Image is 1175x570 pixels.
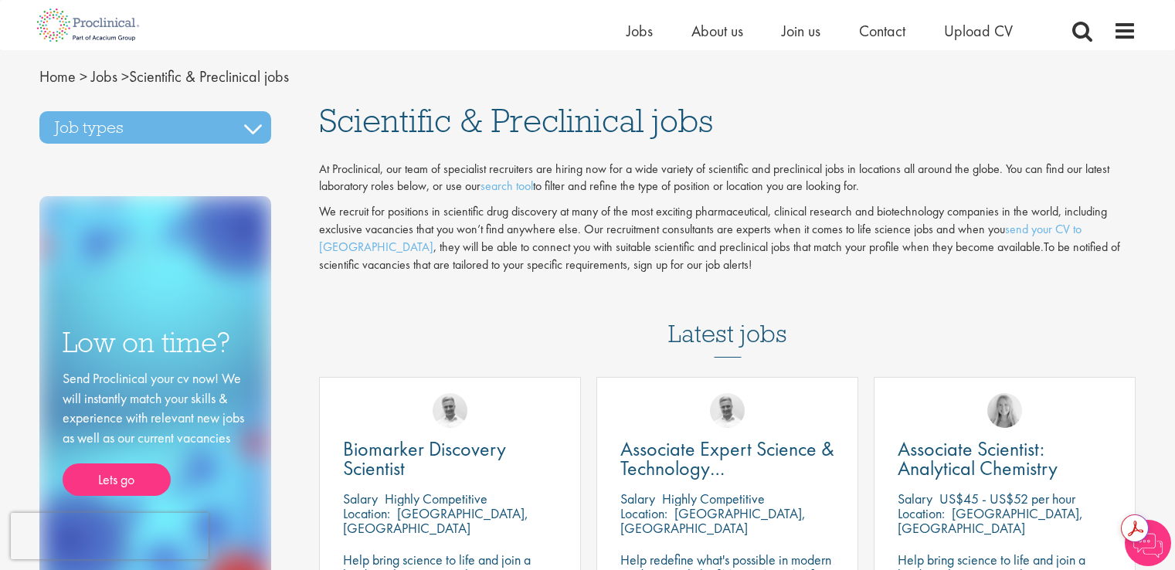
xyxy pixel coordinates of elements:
span: Salary [343,490,378,507]
img: Shannon Briggs [987,393,1022,428]
a: Jobs [627,21,653,41]
a: send your CV to [GEOGRAPHIC_DATA] [319,221,1082,255]
span: Biomarker Discovery Scientist [343,436,506,481]
span: Scientific & Preclinical jobs [319,100,713,141]
span: Location: [898,504,945,522]
p: Highly Competitive [385,490,487,507]
span: Location: [343,504,390,522]
span: Location: [620,504,667,522]
a: breadcrumb link to Home [39,66,76,87]
a: search tool [481,178,533,194]
a: breadcrumb link to Jobs [91,66,117,87]
span: To be notified of scientific vacancies that are tailored to your specific requirements, sign up f... [319,239,1120,273]
span: > [80,66,87,87]
h3: Latest jobs [668,282,787,358]
h3: Low on time? [63,327,248,358]
p: Highly Competitive [662,490,765,507]
span: Salary [620,490,655,507]
a: Join us [782,21,820,41]
p: At Proclinical, our team of specialist recruiters are hiring now for a wide variety of scientific... [319,161,1136,196]
span: Scientific & Preclinical jobs [39,66,289,87]
img: Joshua Bye [710,393,745,428]
a: Associate Expert Science & Technology ([MEDICAL_DATA]) [620,439,834,478]
iframe: reCAPTCHA [11,513,209,559]
span: Associate Expert Science & Technology ([MEDICAL_DATA]) [620,436,834,500]
div: Send Proclinical your cv now! We will instantly match your skills & experience with relevant new ... [63,368,248,496]
p: [GEOGRAPHIC_DATA], [GEOGRAPHIC_DATA] [898,504,1083,537]
p: [GEOGRAPHIC_DATA], [GEOGRAPHIC_DATA] [343,504,528,537]
h3: Job types [39,111,271,144]
p: US$45 - US$52 per hour [939,490,1075,507]
a: Associate Scientist: Analytical Chemistry [898,439,1112,478]
span: Salary [898,490,932,507]
a: Biomarker Discovery Scientist [343,439,557,478]
p: [GEOGRAPHIC_DATA], [GEOGRAPHIC_DATA] [620,504,806,537]
span: > [121,66,129,87]
p: We recruit for positions in scientific drug discovery at many of the most exciting pharmaceutical... [319,203,1136,273]
a: Upload CV [944,21,1013,41]
span: Associate Scientist: Analytical Chemistry [898,436,1058,481]
img: Chatbot [1125,520,1171,566]
img: Joshua Bye [433,393,467,428]
a: Lets go [63,463,171,496]
a: Contact [859,21,905,41]
a: About us [691,21,743,41]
